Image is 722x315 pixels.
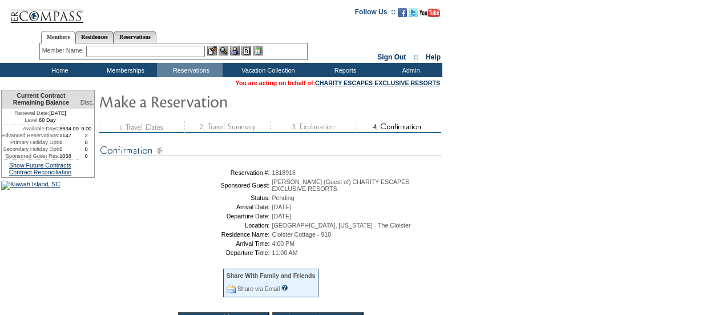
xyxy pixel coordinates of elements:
[2,109,79,117] td: [DATE]
[59,146,79,153] td: 0
[9,169,72,176] a: Contract Reconciliation
[272,231,332,238] span: Cloister Cottage - 910
[377,63,442,77] td: Admin
[102,169,270,176] td: Reservation #:
[272,240,295,247] span: 4:00 PM
[426,53,441,61] a: Help
[59,125,79,132] td: 8634.00
[25,117,39,123] span: Level:
[59,139,79,146] td: 0
[102,213,270,220] td: Departure Date:
[230,46,240,55] img: Impersonate
[2,125,59,132] td: Available Days:
[237,285,280,292] a: Share via Email
[79,153,94,160] td: 0
[2,90,79,109] td: Current Contract Remaining Balance
[2,117,79,125] td: 60 Day
[91,63,157,77] td: Memberships
[281,285,288,291] input: What is this?
[102,231,270,238] td: Residence Name:
[236,79,440,86] span: You are acting on behalf of:
[272,249,298,256] span: 11:00 AM
[414,53,418,61] span: ::
[377,53,406,61] a: Sign Out
[398,8,407,17] img: Become our fan on Facebook
[311,63,377,77] td: Reports
[420,9,440,17] img: Subscribe to our YouTube Channel
[253,46,263,55] img: b_calculator.gif
[2,153,59,160] td: Sponsored Guest Res:
[26,63,91,77] td: Home
[227,272,316,279] div: Share With Family and Friends
[75,31,114,43] a: Residences
[223,63,311,77] td: Vacation Collection
[157,63,223,77] td: Reservations
[241,46,251,55] img: Reservations
[184,121,270,133] img: step2_state3.gif
[102,222,270,229] td: Location:
[420,11,440,18] a: Subscribe to our YouTube Channel
[272,194,295,201] span: Pending
[272,178,410,192] span: [PERSON_NAME] (Guest of) CHARITY ESCAPES EXCLUSIVE RESORTS
[355,7,396,21] td: Follow Us ::
[79,132,94,139] td: 2
[80,99,94,106] span: Disc.
[272,169,296,176] span: 1818916
[79,139,94,146] td: 0
[1,181,60,190] img: Kiawah Island, SC
[79,125,94,132] td: 9.00
[59,132,79,139] td: 1147
[409,11,418,18] a: Follow us on Twitter
[114,31,156,43] a: Reservations
[409,8,418,17] img: Follow us on Twitter
[102,240,270,247] td: Arrival Time:
[272,204,292,210] span: [DATE]
[9,162,71,169] a: Show Future Contracts
[102,249,270,256] td: Departure Time:
[42,46,86,55] div: Member Name:
[398,11,407,18] a: Become our fan on Facebook
[272,222,411,229] span: [GEOGRAPHIC_DATA], [US_STATE] - The Cloister
[41,31,76,43] a: Members
[207,46,217,55] img: b_edit.gif
[219,46,228,55] img: View
[102,204,270,210] td: Arrival Date:
[102,178,270,192] td: Sponsored Guest:
[356,121,441,133] img: step4_state2.gif
[315,79,440,86] a: CHARITY ESCAPES EXCLUSIVE RESORTS
[14,110,49,117] span: Renewal Date:
[79,146,94,153] td: 0
[102,194,270,201] td: Status:
[99,90,327,113] img: Make Reservation
[99,121,184,133] img: step1_state3.gif
[2,132,59,139] td: Advanced Reservations:
[2,146,59,153] td: Secondary Holiday Opt:
[2,139,59,146] td: Primary Holiday Opt:
[270,121,356,133] img: step3_state3.gif
[272,213,292,220] span: [DATE]
[59,153,79,160] td: 1058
